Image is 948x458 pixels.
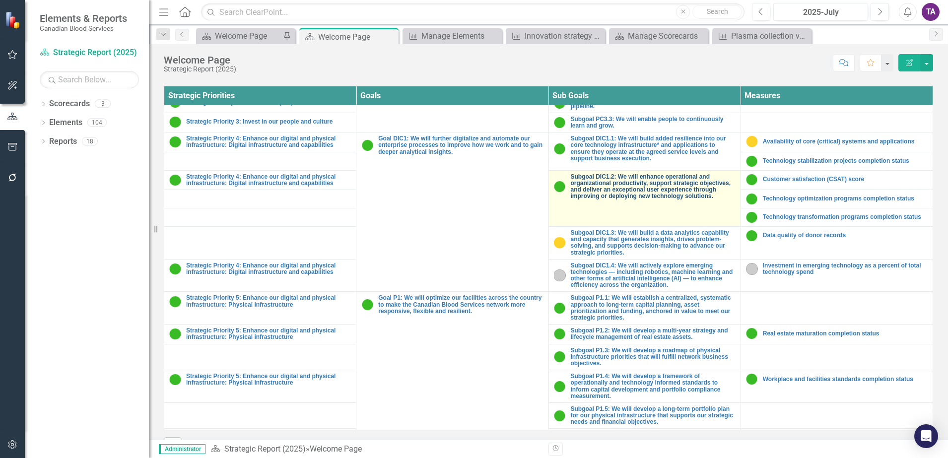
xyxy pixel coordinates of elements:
img: On Target [554,381,566,393]
td: Double-Click to Edit Right Click for Context Menu [548,170,741,226]
a: Subgoal P1.3: We will develop a roadmap of physical infrastructure priorities that will fulfill n... [571,347,736,367]
input: Search ClearPoint... [201,3,745,21]
a: Subgoal P1.5: We will develop a long-term portfolio plan for our physical infrastructure that sup... [571,406,736,426]
td: Double-Click to Edit Right Click for Context Menu [741,132,933,152]
a: Strategic Report (2025) [40,47,139,59]
div: Manage Elements [421,30,499,42]
a: Subgoal P1.4: We will develop a framework of operationally and technology informed standards to i... [571,373,736,399]
div: Innovation strategy completion status [525,30,603,42]
img: On Target [554,117,566,129]
td: Double-Click to Edit Right Click for Context Menu [164,370,356,403]
button: Search [692,5,742,19]
a: Subgoal DIC1.3: We will build a data analytics capability and capacity that generates insights, d... [571,230,736,256]
td: Double-Click to Edit Right Click for Context Menu [548,402,741,429]
a: Strategic Priority 3: Invest in our people and culture [186,119,351,125]
a: Subgoal P1.2: We will develop a multi-year strategy and lifecycle management of real estate assets. [571,327,736,340]
td: Double-Click to Edit Right Click for Context Menu [741,429,933,448]
td: Double-Click to Edit Right Click for Context Menu [548,370,741,403]
a: Strategic Report (2025) [224,444,306,454]
td: Double-Click to Edit Right Click for Context Menu [164,292,356,325]
div: Strategic Report (2025) [164,65,236,73]
td: Double-Click to Edit Right Click for Context Menu [741,170,933,190]
td: Double-Click to Edit Right Click for Context Menu [741,152,933,170]
img: On Target [746,155,758,167]
img: On Target [554,302,566,314]
input: Search Below... [40,71,139,88]
a: Strategic Priority 4: Enhance our digital and physical infrastructure: Digital infrastructure and... [186,262,351,275]
a: Manage Elements [405,30,499,42]
img: On Target [746,373,758,385]
a: Real estate maturation completion status [763,330,928,337]
td: Double-Click to Edit Right Click for Context Menu [741,226,933,259]
td: Double-Click to Edit Right Click for Context Menu [164,259,356,292]
img: On Target [169,328,181,340]
img: On Target [169,174,181,186]
img: On Target [361,299,373,311]
img: On Target [746,327,758,339]
a: Data quality of donor records [763,232,928,239]
a: Technology stabilization projects completion status [763,158,928,164]
a: Elements [49,117,82,129]
a: Subgoal PC3.3: We will enable people to continuously learn and grow. [571,116,736,129]
td: Double-Click to Edit Right Click for Context Menu [741,190,933,208]
td: Double-Click to Edit Right Click for Context Menu [548,292,741,325]
a: Strategic Priority 5: Enhance our digital and physical infrastructure: Physical infrastructure [186,327,351,340]
span: Search [707,7,728,15]
td: Double-Click to Edit Right Click for Context Menu [164,170,356,190]
a: Manage Scorecards [611,30,706,42]
a: Availability of core (critical) systems and applications [763,138,928,145]
div: Open Intercom Messenger [914,424,938,448]
img: On Target [554,410,566,422]
img: On Target [169,296,181,308]
a: Subgoal DIC1.2: We will enhance operational and organizational productivity, support strategic ob... [571,174,736,200]
div: TA [922,3,940,21]
td: Double-Click to Edit Right Click for Context Menu [741,259,933,292]
img: Caution [746,135,758,147]
div: Welcome Page [318,31,396,43]
td: Double-Click to Edit Right Click for Context Menu [741,370,933,403]
img: On Target [746,211,758,223]
a: Investment in emerging technology as a percent of total technology spend [763,262,928,275]
span: Administrator [159,444,205,454]
a: Subgoal DIC1.4: We will actively explore emerging technologies — including robotics, machine lear... [571,262,736,289]
a: Subgoal P1.1: We will establish a centralized, systematic approach to long-term capital planning,... [571,295,736,321]
a: Strategic Priority 4: Enhance our digital and physical infrastructure: Digital infrastructure and... [186,174,351,187]
small: Canadian Blood Services [40,24,127,32]
a: Workplace and facilities standards completion status [763,376,928,383]
td: Double-Click to Edit Right Click for Context Menu [548,325,741,344]
td: Double-Click to Edit Right Click for Context Menu [164,325,356,344]
td: Double-Click to Edit Right Click for Context Menu [548,132,741,170]
a: Customer satisfaction (CSAT) score [763,176,928,183]
img: Caution [554,237,566,249]
div: 2025-July [777,6,865,18]
img: On Target [361,139,373,151]
td: Double-Click to Edit Right Click for Context Menu [548,344,741,370]
img: On Target [746,174,758,186]
a: Technology transformation programs completion status [763,214,928,220]
td: Double-Click to Edit Right Click for Context Menu [741,325,933,344]
div: 104 [87,119,107,127]
div: 3 [95,100,111,108]
img: ClearPoint Strategy [5,11,22,29]
td: Double-Click to Edit Right Click for Context Menu [356,132,548,292]
a: Technology optimization programs completion status [763,196,928,202]
td: Double-Click to Edit Right Click for Context Menu [164,429,356,448]
td: Double-Click to Edit Right Click for Context Menu [548,226,741,259]
a: Strategic Priority 5: Enhance our digital and physical infrastructure: Physical infrastructure [186,373,351,386]
a: Welcome Page [199,30,280,42]
a: Scorecards [49,98,90,110]
img: On Target [746,230,758,242]
img: On Target [554,181,566,193]
td: Double-Click to Edit Right Click for Context Menu [548,259,741,292]
div: » [210,444,541,455]
a: Plasma collection volumes [715,30,809,42]
a: Reports [49,136,77,147]
div: Plasma collection volumes [731,30,809,42]
span: Elements & Reports [40,12,127,24]
img: On Target [554,143,566,155]
button: 2025-July [773,3,868,21]
img: No Information [746,263,758,275]
div: Welcome Page [164,55,236,65]
img: On Target [169,116,181,128]
div: 18 [82,137,98,145]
